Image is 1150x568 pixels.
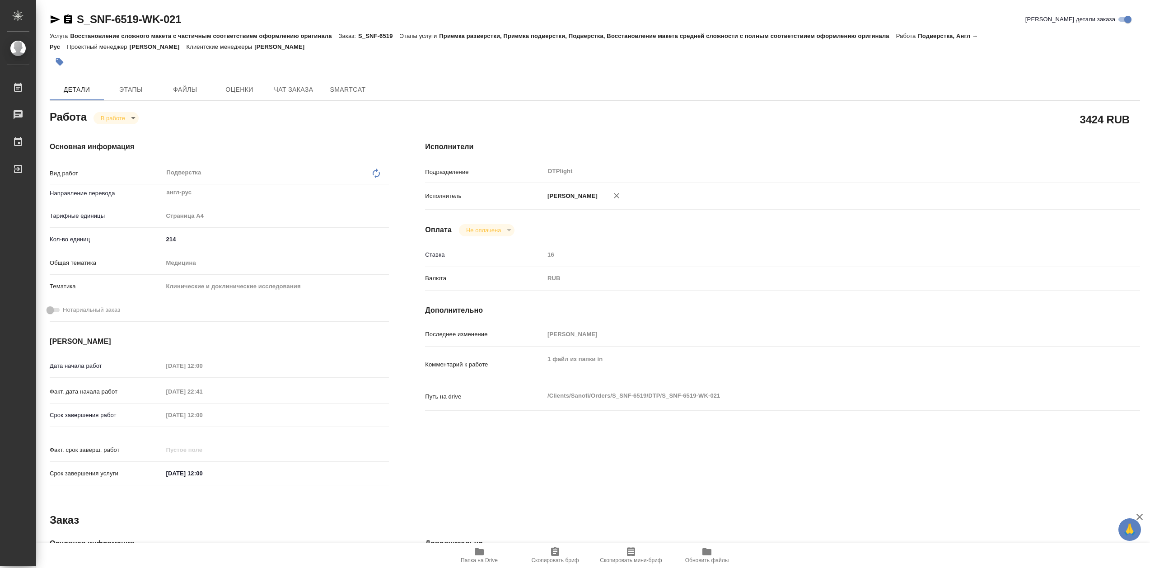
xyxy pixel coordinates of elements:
div: В работе [93,112,139,124]
h4: Основная информация [50,538,389,549]
span: Чат заказа [272,84,315,95]
a: S_SNF-6519-WK-021 [77,13,181,25]
p: [PERSON_NAME] [544,192,598,201]
p: Направление перевода [50,189,163,198]
p: Последнее изменение [425,330,544,339]
input: ✎ Введи что-нибудь [163,467,242,480]
span: Папка на Drive [461,557,498,563]
h4: [PERSON_NAME] [50,336,389,347]
p: Кол-во единиц [50,235,163,244]
p: Тарифные единицы [50,211,163,221]
p: Работа [896,33,918,39]
h4: Оплата [425,225,452,235]
button: 🙏 [1118,518,1141,541]
textarea: /Clients/Sanofi/Orders/S_SNF-6519/DTP/S_SNF-6519-WK-021 [544,388,1080,404]
h2: Заказ [50,513,79,527]
h4: Исполнители [425,141,1140,152]
p: Срок завершения работ [50,411,163,420]
button: Обновить файлы [669,543,745,568]
p: [PERSON_NAME] [254,43,311,50]
input: Пустое поле [163,408,242,422]
h4: Дополнительно [425,305,1140,316]
button: Папка на Drive [441,543,517,568]
p: Ставка [425,250,544,259]
h4: Дополнительно [425,538,1140,549]
span: Скопировать мини-бриф [600,557,662,563]
span: Нотариальный заказ [63,305,120,315]
span: Оценки [218,84,261,95]
h2: 3424 RUB [1080,112,1130,127]
p: Заказ: [339,33,358,39]
span: Обновить файлы [685,557,729,563]
input: Пустое поле [544,328,1080,341]
button: Не оплачена [463,226,504,234]
span: Детали [55,84,98,95]
p: Исполнитель [425,192,544,201]
div: Клинические и доклинические исследования [163,279,389,294]
div: RUB [544,271,1080,286]
p: [PERSON_NAME] [130,43,187,50]
button: Скопировать мини-бриф [593,543,669,568]
p: Валюта [425,274,544,283]
span: Этапы [109,84,153,95]
div: Страница А4 [163,208,389,224]
p: Общая тематика [50,258,163,268]
button: Скопировать ссылку для ЯМессенджера [50,14,61,25]
p: Услуга [50,33,70,39]
p: Восстановление сложного макета с частичным соответствием оформлению оригинала [70,33,338,39]
button: Добавить тэг [50,52,70,72]
button: В работе [98,114,128,122]
input: Пустое поле [544,248,1080,261]
span: 🙏 [1122,520,1137,539]
p: Клиентские менеджеры [187,43,255,50]
textarea: 1 файл из папки in [544,352,1080,376]
span: SmartCat [326,84,369,95]
h4: Основная информация [50,141,389,152]
p: Этапы услуги [400,33,439,39]
input: Пустое поле [163,385,242,398]
p: Факт. дата начала работ [50,387,163,396]
p: Дата начала работ [50,361,163,371]
p: Срок завершения услуги [50,469,163,478]
span: Файлы [164,84,207,95]
p: Вид работ [50,169,163,178]
button: Скопировать бриф [517,543,593,568]
p: Комментарий к работе [425,360,544,369]
p: Подразделение [425,168,544,177]
input: Пустое поле [163,359,242,372]
input: ✎ Введи что-нибудь [163,233,389,246]
p: Путь на drive [425,392,544,401]
h2: Работа [50,108,87,124]
span: Скопировать бриф [531,557,579,563]
p: Проектный менеджер [67,43,129,50]
p: S_SNF-6519 [358,33,400,39]
p: Факт. срок заверш. работ [50,446,163,455]
button: Удалить исполнителя [607,186,626,206]
input: Пустое поле [163,443,242,456]
span: [PERSON_NAME] детали заказа [1025,15,1115,24]
div: Медицина [163,255,389,271]
p: Приемка разверстки, Приемка подверстки, Подверстка, Восстановление макета средней сложности с пол... [439,33,896,39]
button: Скопировать ссылку [63,14,74,25]
p: Тематика [50,282,163,291]
div: В работе [459,224,514,236]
